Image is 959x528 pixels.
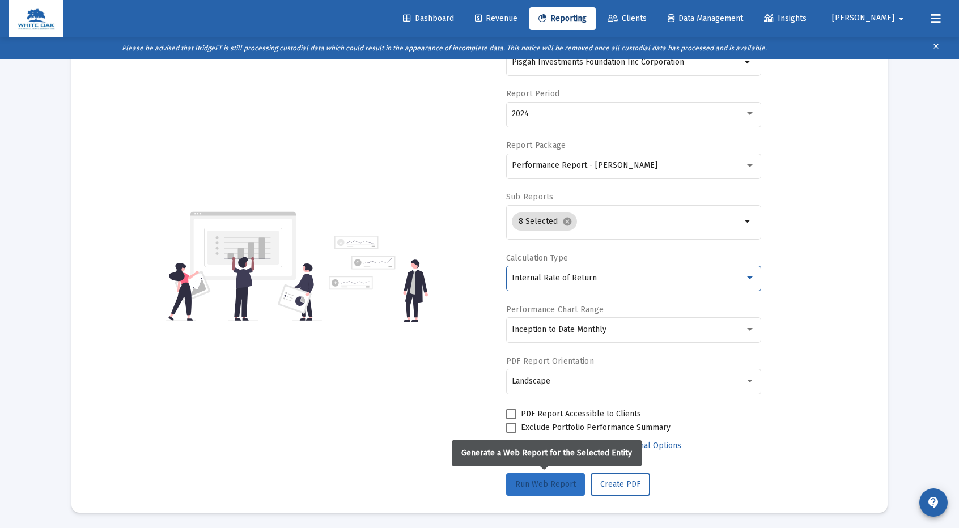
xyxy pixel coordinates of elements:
[894,7,908,30] mat-icon: arrow_drop_down
[668,14,743,23] span: Data Management
[512,109,529,118] span: 2024
[122,44,767,52] i: Please be advised that BridgeFT is still processing custodial data which could result in the appe...
[329,236,428,322] img: reporting-alt
[818,7,922,29] button: [PERSON_NAME]
[591,473,650,496] button: Create PDF
[394,7,463,30] a: Dashboard
[506,89,560,99] label: Report Period
[659,7,752,30] a: Data Management
[466,7,527,30] a: Revenue
[755,7,816,30] a: Insights
[506,305,604,314] label: Performance Chart Range
[18,7,55,30] img: Dashboard
[506,356,594,366] label: PDF Report Orientation
[512,325,606,334] span: Inception to Date Monthly
[515,479,576,489] span: Run Web Report
[515,441,594,450] span: Select Custom Period
[600,479,640,489] span: Create PDF
[741,215,755,228] mat-icon: arrow_drop_down
[529,7,596,30] a: Reporting
[403,14,454,23] span: Dashboard
[506,140,566,150] label: Report Package
[512,210,741,233] mat-chip-list: Selection
[832,14,894,23] span: [PERSON_NAME]
[615,441,681,450] span: Additional Options
[521,407,641,421] span: PDF Report Accessible to Clients
[562,216,572,227] mat-icon: cancel
[512,376,550,386] span: Landscape
[932,40,940,57] mat-icon: clear
[512,273,597,283] span: Internal Rate of Return
[166,210,322,322] img: reporting
[538,14,587,23] span: Reporting
[608,14,647,23] span: Clients
[512,160,657,170] span: Performance Report - [PERSON_NAME]
[521,421,671,435] span: Exclude Portfolio Performance Summary
[512,58,741,67] input: Search or select an account or household
[506,192,554,202] label: Sub Reports
[927,496,940,509] mat-icon: contact_support
[764,14,807,23] span: Insights
[475,14,517,23] span: Revenue
[512,212,577,231] mat-chip: 8 Selected
[599,7,656,30] a: Clients
[506,473,585,496] button: Run Web Report
[506,253,568,263] label: Calculation Type
[741,56,755,69] mat-icon: arrow_drop_down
